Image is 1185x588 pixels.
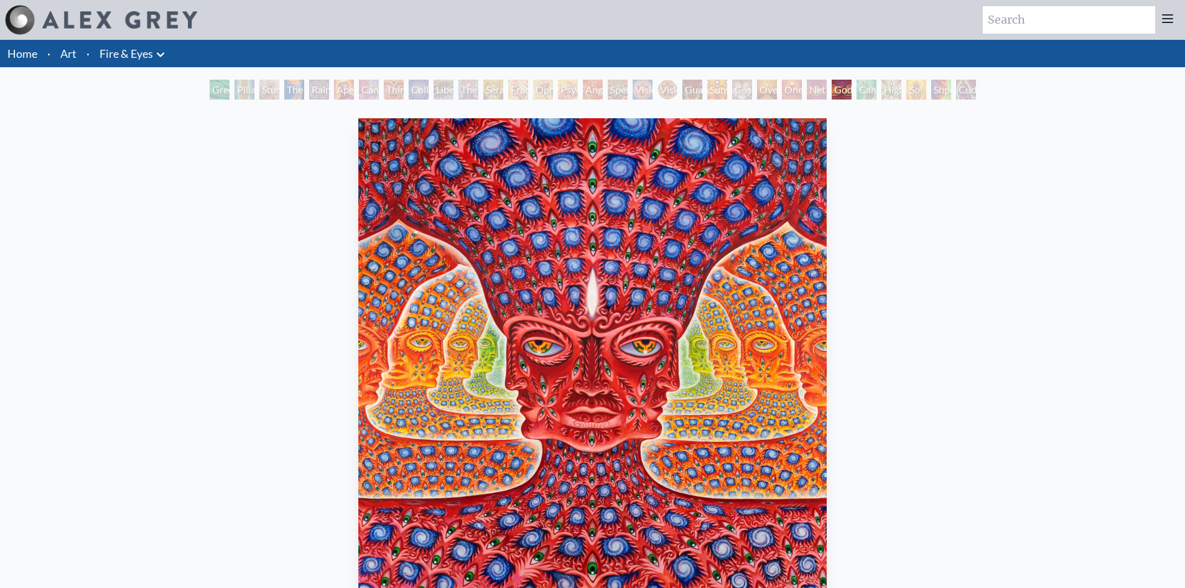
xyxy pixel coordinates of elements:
div: Seraphic Transport Docking on the Third Eye [483,80,503,100]
li: · [42,40,55,67]
div: Third Eye Tears of Joy [384,80,404,100]
div: Net of Being [807,80,827,100]
div: One [782,80,802,100]
div: Cannafist [857,80,876,100]
div: The Torch [284,80,304,100]
div: Shpongled [931,80,951,100]
li: · [81,40,95,67]
input: Search [983,6,1155,34]
div: Godself [832,80,852,100]
div: Higher Vision [881,80,901,100]
div: Sunyata [707,80,727,100]
div: Psychomicrograph of a Fractal Paisley Cherub Feather Tip [558,80,578,100]
div: Vision Crystal [633,80,653,100]
a: Art [60,45,77,62]
div: Spectral Lotus [608,80,628,100]
div: Oversoul [757,80,777,100]
div: Guardian of Infinite Vision [682,80,702,100]
a: Fire & Eyes [100,45,153,62]
div: Collective Vision [409,80,429,100]
a: Home [7,47,37,60]
div: Cosmic Elf [732,80,752,100]
div: Angel Skin [583,80,603,100]
div: Cuddle [956,80,976,100]
div: Fractal Eyes [508,80,528,100]
div: Ophanic Eyelash [533,80,553,100]
div: The Seer [458,80,478,100]
div: Aperture [334,80,354,100]
div: Sol Invictus [906,80,926,100]
div: Rainbow Eye Ripple [309,80,329,100]
div: Cannabis Sutra [359,80,379,100]
div: Pillar of Awareness [235,80,254,100]
div: Study for the Great Turn [259,80,279,100]
div: Vision [PERSON_NAME] [658,80,677,100]
div: Green Hand [210,80,230,100]
div: Liberation Through Seeing [434,80,453,100]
